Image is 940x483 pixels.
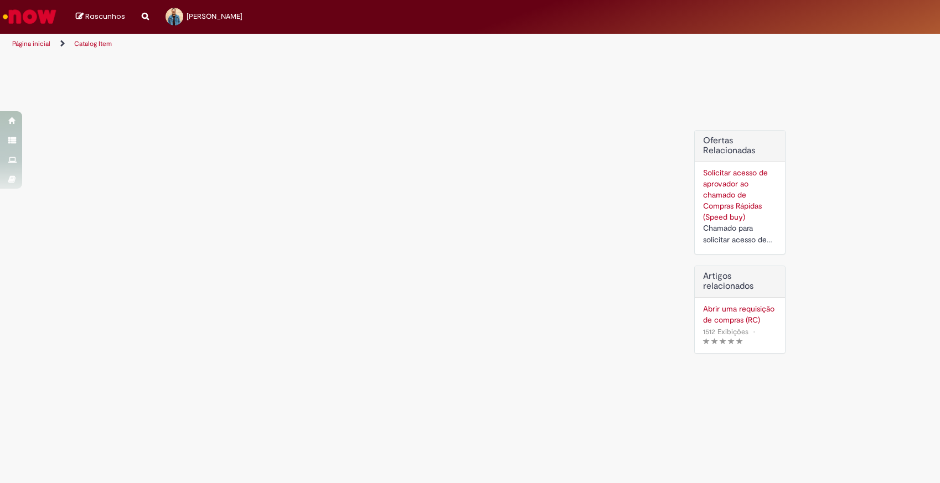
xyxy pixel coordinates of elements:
ul: Trilhas de página [8,34,618,54]
span: 1512 Exibições [703,327,748,336]
a: Catalog Item [74,39,112,48]
span: • [751,324,757,339]
span: [PERSON_NAME] [187,12,242,21]
span: Rascunhos [85,11,125,22]
h2: Ofertas Relacionadas [703,136,777,155]
img: ServiceNow [1,6,58,28]
div: Ofertas Relacionadas [694,130,786,255]
a: Abrir uma requisição de compras (RC) [703,303,777,325]
a: Rascunhos [76,12,125,22]
h3: Artigos relacionados [703,272,777,291]
div: Chamado para solicitar acesso de aprovador ao ticket de Speed buy [703,222,777,246]
a: Solicitar acesso de aprovador ao chamado de Compras Rápidas (Speed buy) [703,168,768,222]
a: Página inicial [12,39,50,48]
